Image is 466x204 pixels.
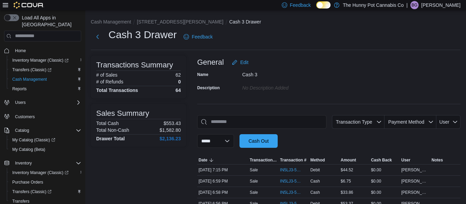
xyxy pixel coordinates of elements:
[10,178,46,186] a: Purchase Orders
[10,145,48,154] a: My Catalog (Beta)
[12,98,28,107] button: Users
[10,178,81,186] span: Purchase Orders
[15,100,26,105] span: Users
[341,157,356,163] span: Amount
[137,19,223,25] button: [STREET_ADDRESS][PERSON_NAME]
[1,98,84,107] button: Users
[436,115,461,129] button: User
[14,2,44,9] img: Cova
[7,187,84,197] a: Transfers (Classic)
[160,127,181,133] p: $1,582.80
[12,98,81,107] span: Users
[10,75,49,83] a: Cash Management
[91,19,131,25] button: Cash Management
[12,126,81,135] span: Catalog
[12,170,69,175] span: Inventory Manager (Classic)
[411,1,417,9] span: BG
[12,58,69,63] span: Inventory Manager (Classic)
[12,113,38,121] a: Customers
[12,47,29,55] a: Home
[12,189,52,194] span: Transfers (Classic)
[197,115,326,129] input: This is a search bar. As you type, the results lower in the page will automatically filter.
[280,177,308,185] button: IN5LJ3-5764002
[421,1,461,9] p: [PERSON_NAME]
[401,178,429,184] span: [PERSON_NAME]
[310,190,320,195] span: Cash
[10,169,81,177] span: Inventory Manager (Classic)
[310,178,320,184] span: Cash
[197,188,248,197] div: [DATE] 6:58 PM
[197,58,224,66] h3: General
[12,159,34,167] button: Inventory
[229,19,261,25] button: Cash 3 Drawer
[19,14,81,28] span: Load All Apps in [GEOGRAPHIC_DATA]
[430,156,461,164] button: Notes
[108,28,177,42] h1: Cash 3 Drawer
[15,114,35,120] span: Customers
[280,167,301,173] span: IN5LJ3-5764136
[181,30,215,44] a: Feedback
[336,119,372,125] span: Transaction Type
[250,157,277,163] span: Transaction Type
[388,119,424,125] span: Payment Method
[310,157,325,163] span: Method
[240,59,248,66] span: Edit
[91,18,461,27] nav: An example of EuiBreadcrumbs
[96,127,129,133] h6: Total Non-Cash
[10,169,71,177] a: Inventory Manager (Classic)
[400,156,430,164] button: User
[439,119,450,125] span: User
[12,126,32,135] button: Catalog
[280,178,301,184] span: IN5LJ3-5764002
[432,157,443,163] span: Notes
[1,158,84,168] button: Inventory
[12,112,81,121] span: Customers
[1,46,84,56] button: Home
[410,1,419,9] div: Brandon Glyde
[175,88,181,93] h4: 64
[280,166,308,174] button: IN5LJ3-5764136
[7,135,84,145] a: My Catalog (Classic)
[10,136,58,144] a: My Catalog (Classic)
[12,46,81,55] span: Home
[401,157,410,163] span: User
[309,156,339,164] button: Method
[15,48,26,53] span: Home
[160,136,181,141] h4: $2,136.23
[12,199,29,204] span: Transfers
[242,82,334,91] div: No Description added
[369,166,400,174] div: $0.00
[369,177,400,185] div: $0.00
[12,159,81,167] span: Inventory
[229,56,251,69] button: Edit
[96,61,173,69] h3: Transactions Summary
[197,72,208,77] label: Name
[310,167,320,173] span: Debit
[10,145,81,154] span: My Catalog (Beta)
[197,85,220,91] label: Description
[175,72,181,78] p: 62
[96,79,123,84] h6: # of Refunds
[7,75,84,84] button: Cash Management
[10,85,81,93] span: Reports
[10,136,81,144] span: My Catalog (Classic)
[343,1,404,9] p: The Hunny Pot Cannabis Co
[10,188,81,196] span: Transfers (Classic)
[290,2,311,9] span: Feedback
[197,156,248,164] button: Date
[15,160,32,166] span: Inventory
[248,138,268,144] span: Cash Out
[10,75,81,83] span: Cash Management
[7,168,84,177] a: Inventory Manager (Classic)
[279,156,309,164] button: Transaction #
[12,77,47,82] span: Cash Management
[250,190,258,195] p: Sale
[7,84,84,94] button: Reports
[12,179,43,185] span: Purchase Orders
[250,178,258,184] p: Sale
[96,88,138,93] h4: Total Transactions
[197,177,248,185] div: [DATE] 6:59 PM
[10,188,54,196] a: Transfers (Classic)
[401,167,429,173] span: [PERSON_NAME]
